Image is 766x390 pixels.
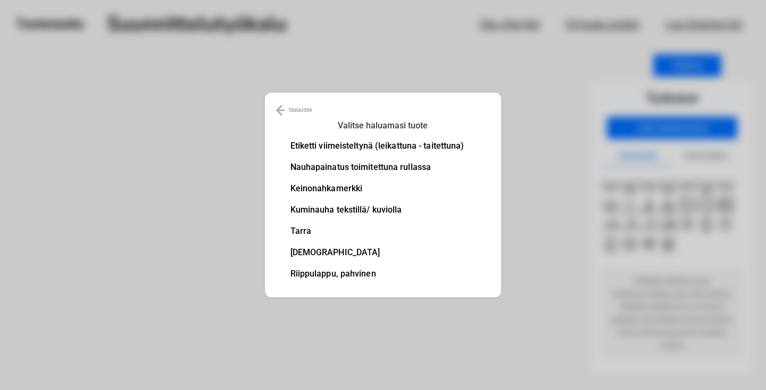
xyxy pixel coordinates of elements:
li: Kuminauha tekstillä/ kuviolla [290,206,464,214]
li: Etiketti viimeisteltynä (leikattuna - taitettuna) [290,142,464,150]
li: Riippulappu, pahvinen [290,270,464,278]
li: [DEMOGRAPHIC_DATA] [290,248,464,257]
p: TAKAISIN [288,104,312,117]
li: Tarra [290,227,464,235]
li: Nauhapainatus toimitettuna rullassa [290,163,464,172]
img: Back [276,104,285,117]
h3: Valitse haluamasi tuote [297,118,469,133]
li: Keinonahkamerkki [290,184,464,193]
